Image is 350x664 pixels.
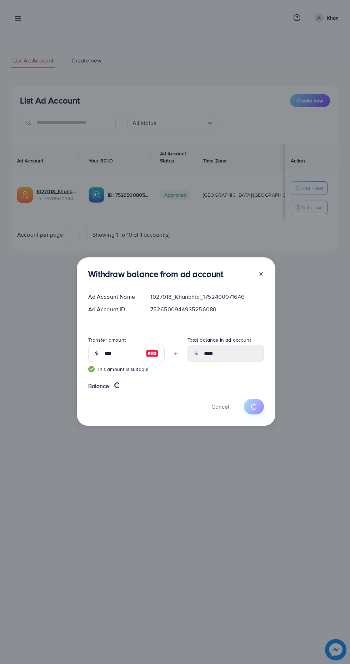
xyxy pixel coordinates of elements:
[211,403,229,411] span: Cancel
[88,366,165,373] small: This amount is suitable
[88,382,111,390] span: Balance:
[145,293,269,301] div: 1027018_Khanbhia_1752400071646
[145,305,269,313] div: 7526500944935256080
[88,269,224,279] h3: Withdraw balance from ad account
[82,293,145,301] div: Ad Account Name
[88,366,95,372] img: guide
[187,336,251,343] label: Total balance in ad account
[88,336,126,343] label: Transfer amount
[82,305,145,313] div: Ad Account ID
[202,399,238,414] button: Cancel
[146,349,159,358] img: image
